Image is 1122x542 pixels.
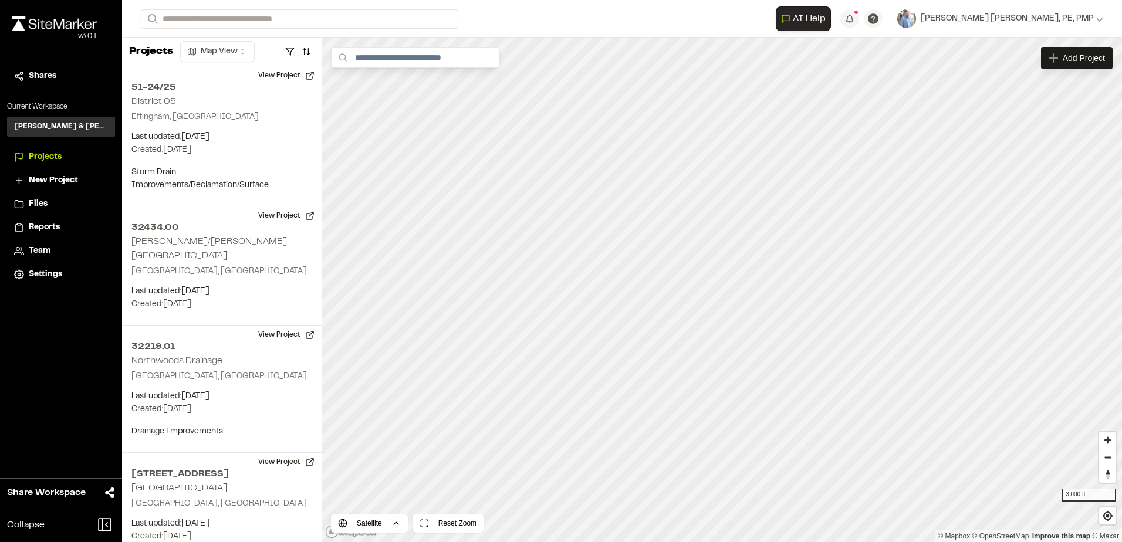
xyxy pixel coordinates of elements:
button: View Project [251,453,322,472]
span: Reports [29,221,60,234]
span: Team [29,245,50,258]
button: Reset Zoom [413,514,484,533]
h3: [PERSON_NAME] & [PERSON_NAME] Inc. [14,121,108,132]
button: Satellite [331,514,408,533]
span: Zoom out [1099,449,1116,466]
h2: Northwoods Drainage [131,357,222,365]
span: Collapse [7,518,45,532]
div: 3,000 ft [1062,489,1116,502]
h2: [PERSON_NAME]/[PERSON_NAME][GEOGRAPHIC_DATA] [131,238,287,260]
p: Last updated: [DATE] [131,390,312,403]
div: Open AI Assistant [776,6,836,31]
span: New Project [29,174,78,187]
span: Settings [29,268,62,281]
a: Maxar [1092,532,1119,540]
span: Projects [29,151,62,164]
a: Shares [14,70,108,83]
h2: 32434.00 [131,221,312,235]
a: New Project [14,174,108,187]
a: Reports [14,221,108,234]
span: Files [29,198,48,211]
h2: District 05 [131,97,176,106]
h2: 51-24/25 [131,80,312,94]
div: Oh geez...please don't... [12,31,97,42]
p: Last updated: [DATE] [131,285,312,298]
button: Reset bearing to north [1099,466,1116,483]
p: Storm Drain Improvements/Reclamation/Surface [131,166,312,192]
button: View Project [251,326,322,344]
img: rebrand.png [12,16,97,31]
p: Created: [DATE] [131,298,312,311]
button: Open AI Assistant [776,6,831,31]
a: Team [14,245,108,258]
button: View Project [251,66,322,85]
button: Find my location [1099,507,1116,524]
h2: [STREET_ADDRESS] [131,467,312,481]
span: Shares [29,70,56,83]
p: Created: [DATE] [131,144,312,157]
a: Settings [14,268,108,281]
a: OpenStreetMap [972,532,1029,540]
h2: 32219.01 [131,340,312,354]
button: Zoom out [1099,449,1116,466]
p: Current Workspace [7,101,115,112]
p: [GEOGRAPHIC_DATA], [GEOGRAPHIC_DATA] [131,497,312,510]
p: Projects [129,44,173,60]
p: Effingham, [GEOGRAPHIC_DATA] [131,111,312,124]
p: Last updated: [DATE] [131,517,312,530]
a: Map feedback [1032,532,1090,540]
a: Files [14,198,108,211]
button: View Project [251,206,322,225]
a: Mapbox [938,532,970,540]
img: User [897,9,916,28]
p: [GEOGRAPHIC_DATA], [GEOGRAPHIC_DATA] [131,265,312,278]
a: Mapbox logo [325,525,377,538]
canvas: Map [322,38,1122,542]
button: Zoom in [1099,432,1116,449]
h2: [GEOGRAPHIC_DATA] [131,484,227,492]
p: [GEOGRAPHIC_DATA], [GEOGRAPHIC_DATA] [131,370,312,383]
span: AI Help [793,12,826,26]
span: Share Workspace [7,486,86,500]
p: Last updated: [DATE] [131,131,312,144]
span: Add Project [1063,52,1105,64]
span: [PERSON_NAME] [PERSON_NAME], PE, PMP [921,12,1094,25]
a: Projects [14,151,108,164]
p: Created: [DATE] [131,403,312,416]
span: Reset bearing to north [1099,466,1116,483]
p: Drainage Improvements [131,425,312,438]
button: [PERSON_NAME] [PERSON_NAME], PE, PMP [897,9,1103,28]
button: Search [141,9,162,29]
